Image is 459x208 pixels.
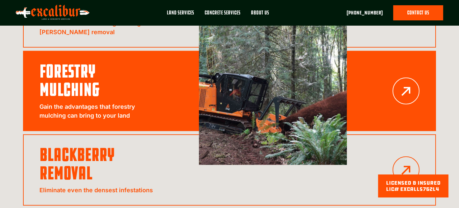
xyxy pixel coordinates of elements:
[39,102,154,120] p: Gain the advantages that forestry mulching can bring to your land
[347,9,383,17] a: [PHONE_NUMBER]
[23,51,436,131] a: Forestry MulchingGain the advantages that forestry mulching can bring to your land
[393,5,443,20] a: contact us
[39,62,154,99] h3: Forestry Mulching
[23,134,436,206] a: Blackberry RemovalEliminate even the densest infestations
[39,186,154,195] p: Eliminate even the densest infestations
[246,5,275,26] a: About Us
[39,146,154,182] h3: Blackberry Removal
[386,180,441,192] div: licensed & Insured lic# EXCALLS762L4
[251,9,269,16] div: About Us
